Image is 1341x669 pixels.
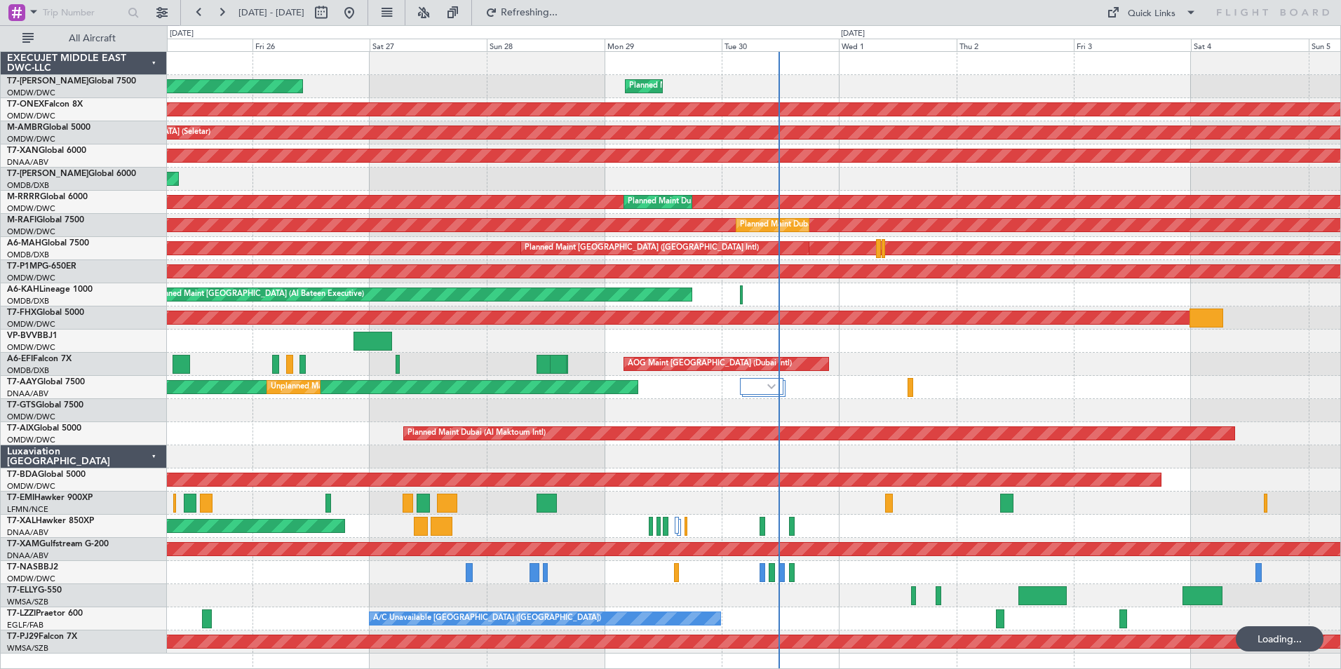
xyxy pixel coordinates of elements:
[7,540,109,548] a: T7-XAMGulfstream G-200
[7,262,42,271] span: T7-P1MP
[7,193,40,201] span: M-RRRR
[135,39,252,51] div: Thu 25
[841,28,865,40] div: [DATE]
[839,39,956,51] div: Wed 1
[7,77,136,86] a: T7-[PERSON_NAME]Global 7500
[7,355,33,363] span: A6-EFI
[153,284,364,305] div: Planned Maint [GEOGRAPHIC_DATA] (Al Bateen Executive)
[1100,1,1204,24] button: Quick Links
[7,574,55,584] a: OMDW/DWC
[7,435,55,445] a: OMDW/DWC
[170,28,194,40] div: [DATE]
[479,1,563,24] button: Refreshing...
[271,377,478,398] div: Unplanned Maint [GEOGRAPHIC_DATA] (Al Maktoum Intl)
[7,342,55,353] a: OMDW/DWC
[7,123,43,132] span: M-AMBR
[252,39,370,51] div: Fri 26
[7,527,48,538] a: DNAA/ABV
[7,633,39,641] span: T7-PJ29
[7,332,58,340] a: VP-BVVBBJ1
[7,494,93,502] a: T7-EMIHawker 900XP
[36,34,148,43] span: All Aircraft
[7,401,83,410] a: T7-GTSGlobal 7500
[373,608,601,629] div: A/C Unavailable [GEOGRAPHIC_DATA] ([GEOGRAPHIC_DATA])
[605,39,722,51] div: Mon 29
[7,239,89,248] a: A6-MAHGlobal 7500
[370,39,487,51] div: Sat 27
[722,39,839,51] div: Tue 30
[7,586,38,595] span: T7-ELLY
[7,250,49,260] a: OMDB/DXB
[628,191,766,212] div: Planned Maint Dubai (Al Maktoum Intl)
[7,424,34,433] span: T7-AIX
[7,123,90,132] a: M-AMBRGlobal 5000
[7,563,58,572] a: T7-NASBBJ2
[7,157,48,168] a: DNAA/ABV
[7,355,72,363] a: A6-EFIFalcon 7X
[238,6,304,19] span: [DATE] - [DATE]
[7,147,39,155] span: T7-XAN
[629,76,767,97] div: Planned Maint Dubai (Al Maktoum Intl)
[7,296,49,306] a: OMDB/DXB
[7,471,86,479] a: T7-BDAGlobal 5000
[7,517,36,525] span: T7-XAL
[7,285,39,294] span: A6-KAH
[7,193,88,201] a: M-RRRRGlobal 6000
[7,412,55,422] a: OMDW/DWC
[487,39,604,51] div: Sun 28
[7,643,48,654] a: WMSA/SZB
[7,586,62,595] a: T7-ELLYG-550
[7,100,83,109] a: T7-ONEXFalcon 8X
[7,180,49,191] a: OMDB/DXB
[767,384,776,389] img: arrow-gray.svg
[7,262,76,271] a: T7-P1MPG-650ER
[957,39,1074,51] div: Thu 2
[7,550,48,561] a: DNAA/ABV
[7,273,55,283] a: OMDW/DWC
[7,227,55,237] a: OMDW/DWC
[7,170,88,178] span: T7-[PERSON_NAME]
[7,88,55,98] a: OMDW/DWC
[7,471,38,479] span: T7-BDA
[7,203,55,214] a: OMDW/DWC
[15,27,152,50] button: All Aircraft
[7,216,36,224] span: M-RAFI
[7,332,37,340] span: VP-BVV
[7,77,88,86] span: T7-[PERSON_NAME]
[500,8,559,18] span: Refreshing...
[7,633,77,641] a: T7-PJ29Falcon 7X
[7,170,136,178] a: T7-[PERSON_NAME]Global 6000
[740,215,878,236] div: Planned Maint Dubai (Al Maktoum Intl)
[1191,39,1308,51] div: Sat 4
[1128,7,1175,21] div: Quick Links
[7,309,36,317] span: T7-FHX
[7,504,48,515] a: LFMN/NCE
[7,147,86,155] a: T7-XANGlobal 6000
[7,563,38,572] span: T7-NAS
[7,597,48,607] a: WMSA/SZB
[7,100,44,109] span: T7-ONEX
[7,620,43,630] a: EGLF/FAB
[7,540,39,548] span: T7-XAM
[7,609,83,618] a: T7-LZZIPraetor 600
[43,2,123,23] input: Trip Number
[7,481,55,492] a: OMDW/DWC
[7,378,85,386] a: T7-AAYGlobal 7500
[7,239,41,248] span: A6-MAH
[7,401,36,410] span: T7-GTS
[525,238,759,259] div: Planned Maint [GEOGRAPHIC_DATA] ([GEOGRAPHIC_DATA] Intl)
[7,378,37,386] span: T7-AAY
[7,494,34,502] span: T7-EMI
[628,353,792,374] div: AOG Maint [GEOGRAPHIC_DATA] (Dubai Intl)
[7,424,81,433] a: T7-AIXGlobal 5000
[7,309,84,317] a: T7-FHXGlobal 5000
[7,285,93,294] a: A6-KAHLineage 1000
[7,517,94,525] a: T7-XALHawker 850XP
[7,134,55,144] a: OMDW/DWC
[7,111,55,121] a: OMDW/DWC
[1074,39,1191,51] div: Fri 3
[7,216,84,224] a: M-RAFIGlobal 7500
[7,388,48,399] a: DNAA/ABV
[7,365,49,376] a: OMDB/DXB
[7,609,36,618] span: T7-LZZI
